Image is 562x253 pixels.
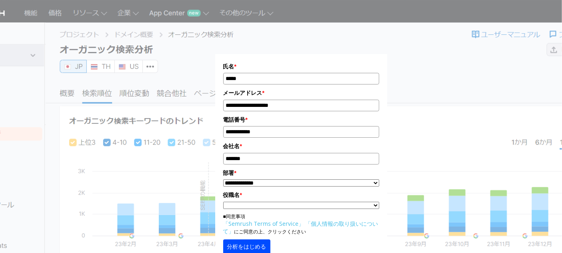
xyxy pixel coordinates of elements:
label: 氏名 [223,62,379,71]
label: 電話番号 [223,115,379,124]
label: メールアドレス [223,88,379,97]
label: 会社名 [223,142,379,151]
label: 部署 [223,169,379,177]
label: 役職名 [223,191,379,199]
a: 「個人情報の取り扱いについて」 [223,220,378,235]
a: 「Semrush Terms of Service」 [223,220,304,227]
p: ■同意事項 にご同意の上、クリックください [223,213,379,235]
